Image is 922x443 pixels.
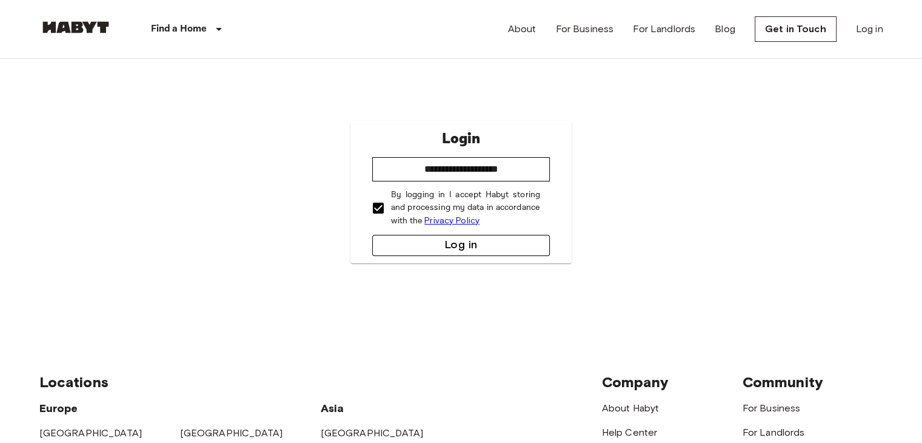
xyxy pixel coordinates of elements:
a: About Habyt [602,402,660,414]
a: For Landlords [743,427,805,438]
p: Find a Home [151,22,207,36]
a: [GEOGRAPHIC_DATA] [180,427,283,439]
span: Locations [39,373,109,391]
p: Login [441,128,480,150]
a: [GEOGRAPHIC_DATA] [321,427,424,439]
span: Europe [39,402,78,415]
button: Log in [372,235,550,256]
span: Company [602,373,669,391]
a: For Landlords [633,22,695,36]
a: Log in [856,22,883,36]
a: [GEOGRAPHIC_DATA] [39,427,142,439]
a: About [508,22,536,36]
span: Asia [321,402,344,415]
a: For Business [743,402,801,414]
a: Get in Touch [755,16,837,42]
a: Blog [715,22,735,36]
img: Habyt [39,21,112,33]
a: Privacy Policy [424,215,479,226]
p: By logging in I accept Habyt storing and processing my data in accordance with the [391,189,540,228]
span: Community [743,373,823,391]
a: For Business [555,22,613,36]
a: Help Center [602,427,658,438]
